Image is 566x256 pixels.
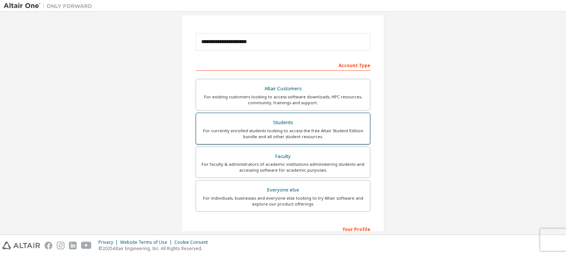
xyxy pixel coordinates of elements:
[120,239,174,245] div: Website Terms of Use
[200,118,366,128] div: Students
[57,242,64,249] img: instagram.svg
[200,195,366,207] div: For individuals, businesses and everyone else looking to try Altair software and explore our prod...
[200,151,366,162] div: Faculty
[45,242,52,249] img: facebook.svg
[196,59,370,71] div: Account Type
[200,128,366,140] div: For currently enrolled students looking to access the free Altair Student Edition bundle and all ...
[2,242,40,249] img: altair_logo.svg
[200,161,366,173] div: For faculty & administrators of academic institutions administering students and accessing softwa...
[200,94,366,106] div: For existing customers looking to access software downloads, HPC resources, community, trainings ...
[69,242,77,249] img: linkedin.svg
[98,239,120,245] div: Privacy
[174,239,212,245] div: Cookie Consent
[200,185,366,195] div: Everyone else
[196,223,370,235] div: Your Profile
[98,245,212,252] p: © 2025 Altair Engineering, Inc. All Rights Reserved.
[81,242,92,249] img: youtube.svg
[200,84,366,94] div: Altair Customers
[4,2,96,10] img: Altair One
